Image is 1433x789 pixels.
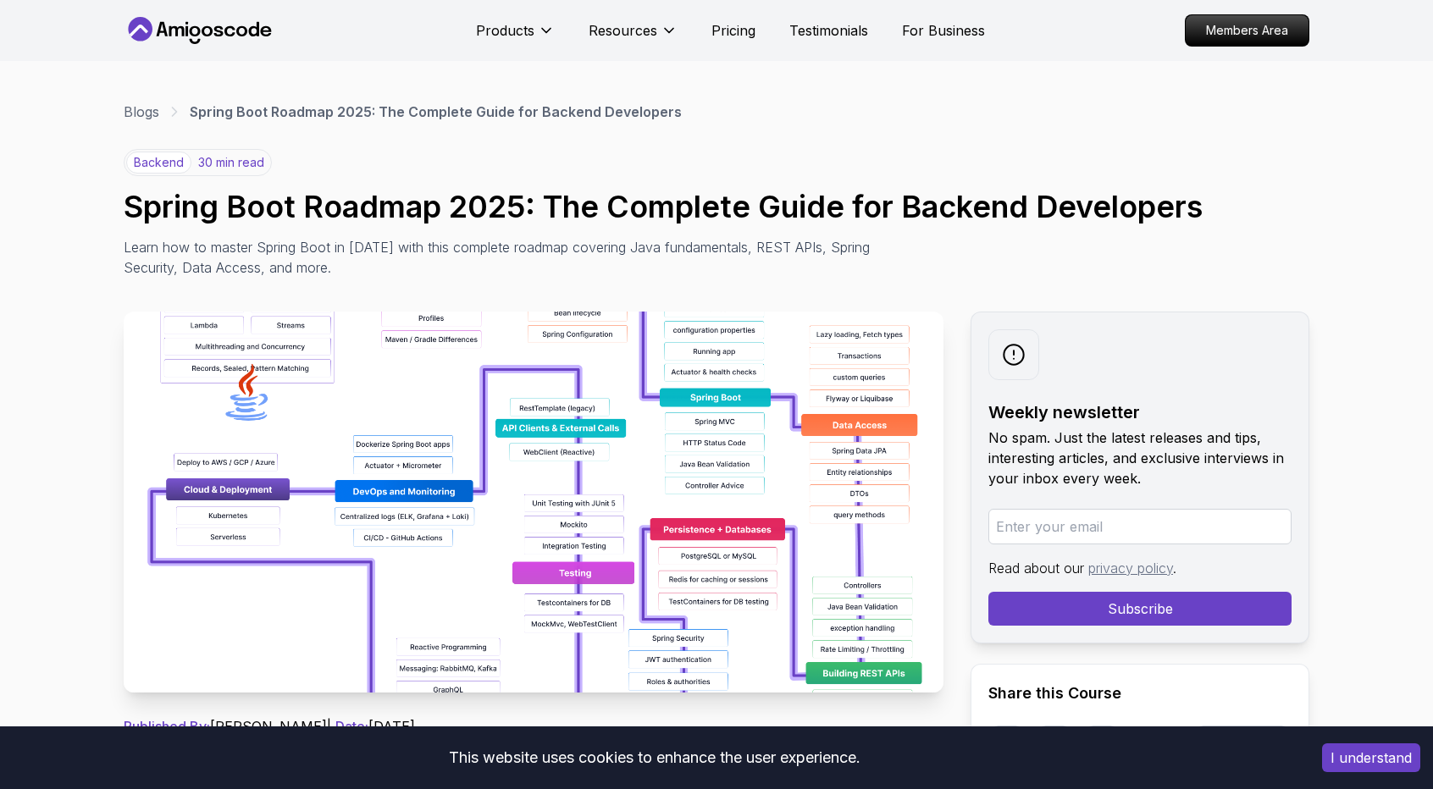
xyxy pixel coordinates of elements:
a: Pricing [711,20,755,41]
p: 30 min read [198,154,264,171]
input: Enter your email [988,509,1292,544]
p: Products [476,20,534,41]
div: This website uses cookies to enhance the user experience. [13,739,1297,776]
button: Products [476,20,555,54]
span: Date: [335,718,368,735]
button: Resources [589,20,678,54]
h2: Weekly newsletter [988,400,1292,424]
h1: Spring Boot Roadmap 2025: The Complete Guide for Backend Developers [124,190,1309,223]
p: Learn how to master Spring Boot in [DATE] with this complete roadmap covering Java fundamentals, ... [124,237,882,278]
p: Spring Boot Roadmap 2025: The Complete Guide for Backend Developers [190,102,682,122]
span: Published By: [124,718,210,735]
p: backend [126,152,191,174]
a: For Business [902,20,985,41]
button: Accept cookies [1322,743,1420,772]
a: Members Area [1185,14,1309,47]
p: No spam. Just the latest releases and tips, interesting articles, and exclusive interviews in you... [988,428,1292,488]
button: Copy link [1193,726,1292,763]
a: Testimonials [789,20,868,41]
p: Resources [589,20,657,41]
img: Spring Boot Roadmap 2025: The Complete Guide for Backend Developers thumbnail [124,312,943,692]
p: [PERSON_NAME] | [DATE] [124,716,943,737]
a: Blogs [124,102,159,122]
p: Read about our . [988,558,1292,578]
button: Subscribe [988,592,1292,626]
h2: Share this Course [988,681,1292,705]
a: privacy policy [1088,560,1173,577]
p: Members Area [1186,15,1309,46]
